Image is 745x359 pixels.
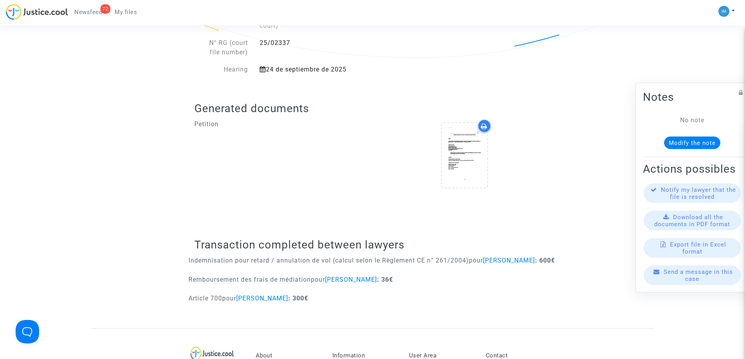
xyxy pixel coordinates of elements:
h2: Actions possibles [643,162,741,175]
div: N° RG (court file number) [194,38,254,57]
p: Article 700 [188,293,308,303]
div: Hearing [194,65,254,74]
span: Send a message in this case [664,268,733,282]
img: jc-logo.svg [6,4,68,20]
span: [PERSON_NAME] [325,276,377,283]
b: : 36€ [377,276,393,283]
iframe: Help Scout Beacon - Open [16,320,39,343]
div: No note [655,115,730,125]
span: Download all the documents in PDF format [654,213,730,227]
span: pour [469,257,535,264]
p: Remboursement des frais de médiation [188,275,393,284]
span: [PERSON_NAME] [483,257,535,264]
span: [PERSON_NAME] [236,295,288,302]
img: a105443982b9e25553e3eed4c9f672e7 [718,6,729,17]
a: My files [108,6,143,18]
h2: Transaction completed between lawyers [194,238,551,252]
p: Contact [486,352,551,359]
p: About [256,352,321,359]
span: Notify my lawyer that the file is resolved [661,186,736,200]
h2: Notes [643,90,741,104]
span: pour [311,276,377,283]
span: pour [222,295,288,302]
div: 25/02337 [254,38,412,57]
b: : 600€ [535,257,555,264]
b: : 300€ [288,295,308,302]
span: Export file in Excel format [670,241,726,255]
div: 24 de septiembre de 2025 [254,65,412,74]
p: Indemnisation pour retard / annulation de vol (calcul selon le Règlement CE n° 261/2004) [188,255,555,265]
p: Petition [194,119,367,129]
a: 72Newsfeed [68,6,108,18]
button: Modify the note [664,136,720,149]
span: Newsfeed [74,9,102,16]
p: User Area [409,352,474,359]
p: Information [332,352,397,359]
h2: Generated documents [194,102,551,115]
div: 72 [101,4,110,14]
span: My files [115,9,137,16]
